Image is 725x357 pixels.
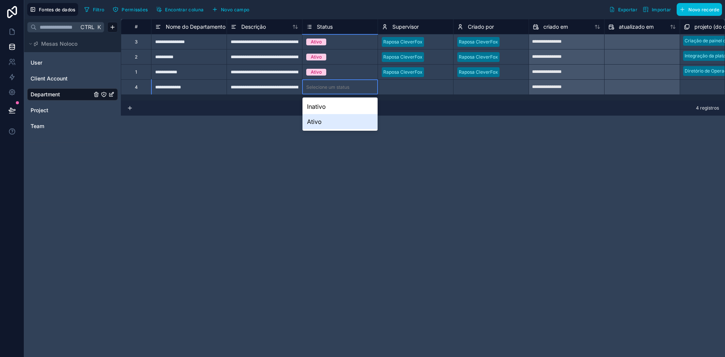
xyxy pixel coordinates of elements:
button: Exportar [606,3,640,16]
font: 2 [135,54,137,60]
font: Ativo [311,39,322,45]
div: Departamento [27,88,118,100]
font: K [97,24,101,31]
font: Encontrar coluna [165,7,204,12]
button: Mesas Noloco [27,39,113,49]
span: Team [31,122,44,130]
font: Exportar [618,7,637,12]
font: Selecione um status [306,84,349,90]
button: Novo campo [209,4,252,15]
font: Raposa CleverFox [459,69,498,75]
font: atualizado em [619,23,654,30]
font: Raposa CleverFox [383,69,423,75]
button: Filtro [81,4,107,15]
font: Novo campo [221,7,249,12]
font: Nome do Departamento [166,23,225,30]
font: Ctrl [80,24,94,31]
button: Fontes de dados [27,3,78,16]
span: Department [31,91,60,98]
div: Usuário [27,57,118,69]
button: Permissões [110,4,150,15]
font: Novo recorde [688,7,719,12]
div: Projeto [27,104,118,116]
span: User [31,59,42,66]
button: Importar [640,3,674,16]
font: Criado por [468,23,494,30]
font: Status [317,23,333,30]
font: Filtro [93,7,105,12]
a: Department [31,91,92,98]
font: Ativo [311,69,322,75]
font: Importar [652,7,671,12]
font: Inativo [307,103,326,110]
font: 3 [135,39,137,45]
span: Project [31,107,48,114]
font: Fontes de dados [39,7,76,12]
a: Novo recorde [674,3,722,16]
font: 1 [135,69,137,75]
a: Permissões [110,4,153,15]
div: Equipe [27,120,118,132]
span: Client Account [31,75,68,82]
a: Client Account [31,75,92,82]
font: 4 [135,84,138,90]
font: # [135,24,138,29]
font: Raposa CleverFox [459,39,498,45]
button: Novo recorde [677,3,722,16]
font: Raposa CleverFox [383,54,423,60]
font: criado em [543,23,568,30]
a: Team [31,122,92,130]
font: Ativo [311,54,322,60]
font: Supervisor [392,23,419,30]
font: Permissões [122,7,148,12]
font: Descrição [241,23,266,30]
font: Ativo [307,118,322,125]
font: 4 registros [696,105,719,111]
font: Raposa CleverFox [383,39,423,45]
button: Encontrar coluna [153,4,206,15]
div: Conta do cliente [27,73,118,85]
font: Mesas Noloco [41,40,77,47]
a: User [31,59,92,66]
a: Project [31,107,92,114]
font: Raposa CleverFox [459,54,498,60]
